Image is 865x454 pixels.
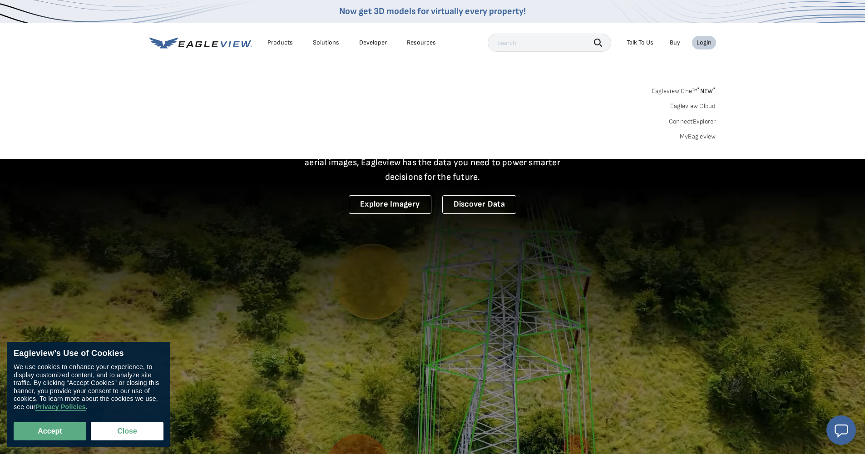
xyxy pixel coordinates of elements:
[442,195,516,214] a: Discover Data
[14,363,163,411] div: We use cookies to enhance your experience, to display customized content, and to analyze site tra...
[680,133,716,141] a: MyEagleview
[407,39,436,47] div: Resources
[652,84,716,95] a: Eagleview One™*NEW*
[294,141,572,184] p: A new era starts here. Built on more than 3.5 billion high-resolution aerial images, Eagleview ha...
[35,403,85,411] a: Privacy Policies
[627,39,653,47] div: Talk To Us
[670,102,716,110] a: Eagleview Cloud
[670,39,680,47] a: Buy
[313,39,339,47] div: Solutions
[339,6,526,17] a: Now get 3D models for virtually every property!
[14,349,163,359] div: Eagleview’s Use of Cookies
[91,422,163,440] button: Close
[349,195,431,214] a: Explore Imagery
[697,39,712,47] div: Login
[669,118,716,126] a: ConnectExplorer
[697,87,716,95] span: NEW
[14,422,86,440] button: Accept
[359,39,387,47] a: Developer
[826,415,856,445] button: Open chat window
[488,34,611,52] input: Search
[267,39,293,47] div: Products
